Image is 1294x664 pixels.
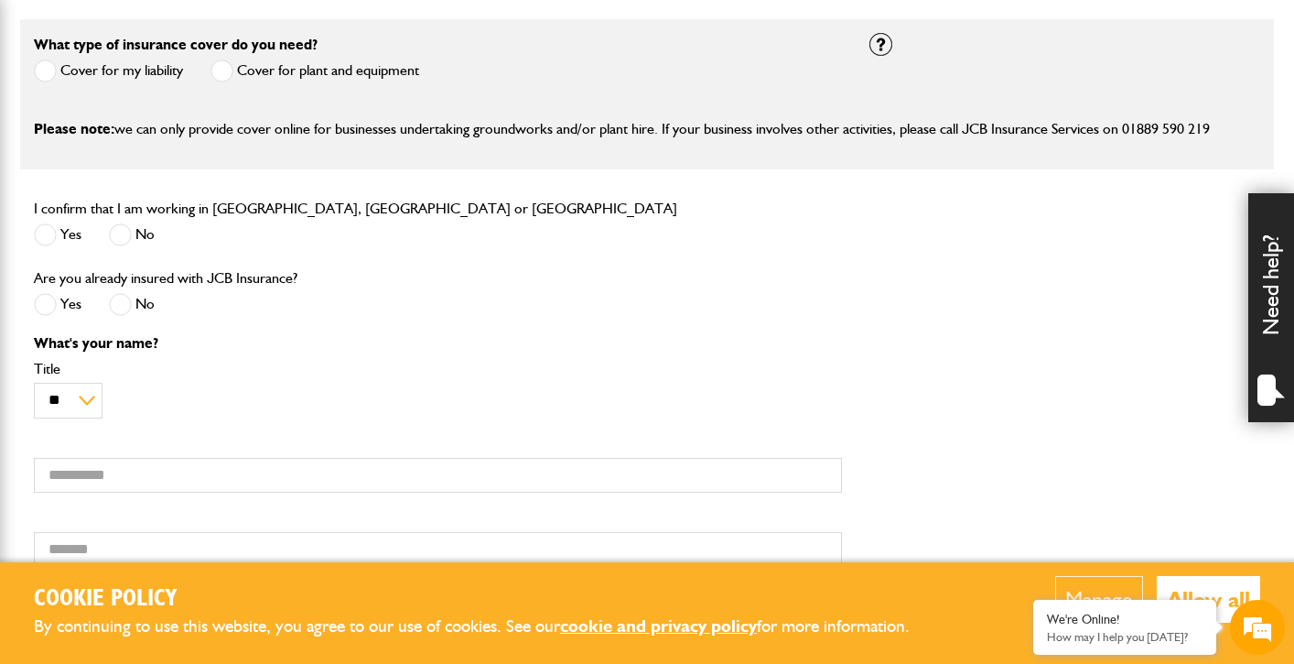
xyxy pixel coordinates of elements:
[34,38,318,52] label: What type of insurance cover do you need?
[34,293,81,316] label: Yes
[34,362,842,376] label: Title
[249,521,332,546] em: Start Chat
[34,585,940,614] h2: Cookie Policy
[24,169,334,210] input: Enter your last name
[1157,576,1260,623] button: Allow all
[31,102,77,127] img: d_20077148190_company_1631870298795_20077148190
[210,60,419,82] label: Cover for plant and equipment
[24,223,334,264] input: Enter your email address
[1248,193,1294,422] div: Need help?
[109,223,155,246] label: No
[24,278,334,318] input: Enter your phone number
[34,613,940,641] p: By continuing to use this website, you agree to our use of cookies. See our for more information.
[24,332,334,506] textarea: Type your message and hit 'Enter'
[109,293,155,316] label: No
[34,271,297,286] label: Are you already insured with JCB Insurance?
[1047,612,1202,627] div: We're Online!
[95,103,307,126] div: Chat with us now
[34,120,114,137] span: Please note:
[34,117,1260,141] p: we can only provide cover online for businesses undertaking groundworks and/or plant hire. If you...
[34,201,677,216] label: I confirm that I am working in [GEOGRAPHIC_DATA], [GEOGRAPHIC_DATA] or [GEOGRAPHIC_DATA]
[1055,576,1143,623] button: Manage
[1047,630,1202,644] p: How may I help you today?
[34,223,81,246] label: Yes
[300,9,344,53] div: Minimize live chat window
[560,615,757,637] a: cookie and privacy policy
[34,336,842,351] p: What's your name?
[34,60,183,82] label: Cover for my liability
